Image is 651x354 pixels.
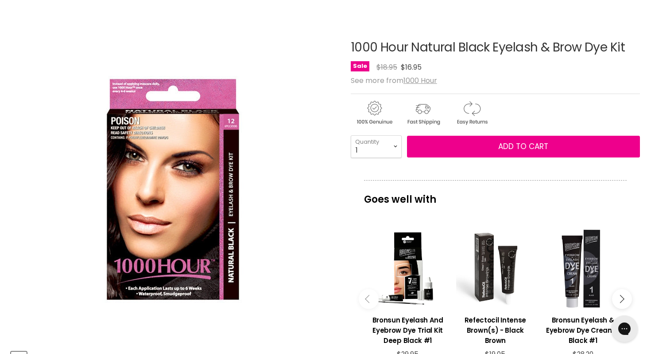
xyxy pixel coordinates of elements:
[368,308,447,350] a: View product:Bronsun Eyelash And Eyebrow Dye Trial Kit Deep Black #1
[351,61,369,71] span: Sale
[543,315,622,346] h3: Bronsun Eyelash & Eyebrow Dye Cream - Black #1
[407,136,640,158] button: Add to cart
[401,62,422,72] span: $16.95
[498,141,548,152] span: Add to cart
[368,315,447,346] h3: Bronsun Eyelash And Eyebrow Dye Trial Kit Deep Black #1
[11,19,335,343] div: 1000 Hour Natural Black Eyelash & Brow Dye Kit image. Click or Scroll to Zoom.
[351,41,640,55] h1: 1000 Hour Natural Black Eyelash & Brow Dye Kit
[607,312,642,345] iframe: Gorgias live chat messenger
[351,99,398,126] img: genuine.gif
[364,180,627,209] p: Goes well with
[351,75,437,86] span: See more from
[403,75,437,86] a: 1000 Hour
[376,62,397,72] span: $18.95
[456,308,535,350] a: View product:Refectocil Intense Brown(s) - Black Brown
[351,135,402,157] select: Quantity
[448,99,495,126] img: returns.gif
[85,47,262,314] img: 1000 Hour Natural Black Eyelash & Brow Dye Kit
[543,308,622,350] a: View product:Bronsun Eyelash & Eyebrow Dye Cream - Black #1
[399,99,446,126] img: shipping.gif
[456,315,535,346] h3: Refectocil Intense Brown(s) - Black Brown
